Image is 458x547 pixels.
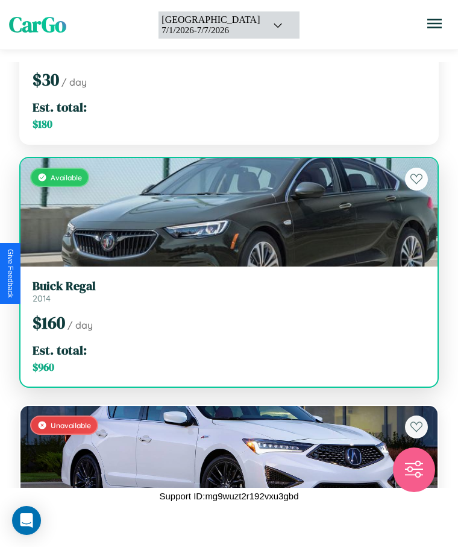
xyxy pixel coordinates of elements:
[160,488,299,504] p: Support ID: mg9wuzt2r192vxu3gbd
[12,506,41,535] div: Open Intercom Messenger
[33,360,54,375] span: $ 960
[33,311,65,334] span: $ 160
[33,341,87,359] span: Est. total:
[33,117,52,131] span: $ 180
[33,98,87,116] span: Est. total:
[9,10,66,39] span: CarGo
[6,249,14,298] div: Give Feedback
[33,68,59,91] span: $ 30
[33,279,425,293] h3: Buick Regal
[61,76,87,88] span: / day
[162,25,260,36] div: 7 / 1 / 2026 - 7 / 7 / 2026
[51,173,82,182] span: Available
[33,293,51,304] span: 2014
[33,279,425,304] a: Buick Regal2014
[51,421,91,430] span: Unavailable
[67,319,93,331] span: / day
[162,14,260,25] div: [GEOGRAPHIC_DATA]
